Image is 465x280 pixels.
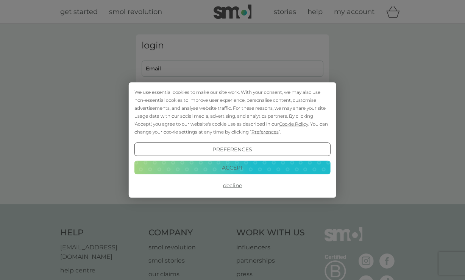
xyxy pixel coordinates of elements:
button: Accept [134,160,331,174]
span: Preferences [251,129,279,135]
button: Preferences [134,143,331,156]
div: We use essential cookies to make our site work. With your consent, we may also use non-essential ... [134,88,331,136]
button: Decline [134,179,331,192]
div: Cookie Consent Prompt [129,82,336,198]
span: Cookie Policy [279,121,308,127]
